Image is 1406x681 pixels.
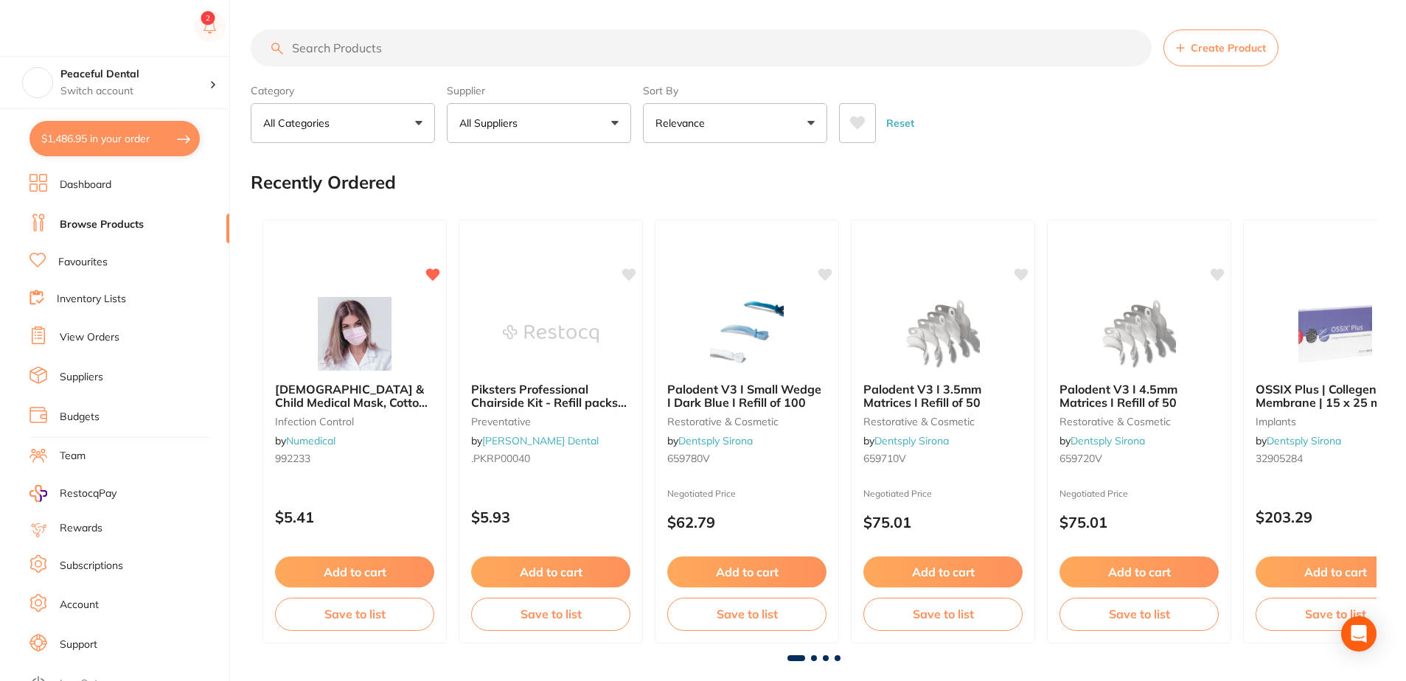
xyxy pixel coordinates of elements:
a: Dentsply Sirona [1071,434,1145,447]
small: 659710V [863,453,1023,464]
a: Account [60,598,99,612]
div: Open Intercom Messenger [1341,616,1377,652]
button: Add to cart [863,556,1023,587]
input: Search Products [251,29,1152,66]
small: restorative & cosmetic [667,416,826,427]
img: Palodent V3 I 4.5mm Matrices I Refill of 50 [1091,297,1187,371]
p: $5.93 [471,509,630,525]
b: Palodent V3 I 4.5mm Matrices I Refill of 50 [1059,383,1219,410]
b: Lady & Child Medical Mask, Cotton Inner Layer, 3-Ply [275,383,434,410]
span: by [471,434,599,447]
a: Dentsply Sirona [1267,434,1341,447]
img: Piksters Professional Chairside Kit - Refill packs Size 000-Navy [503,297,599,371]
b: Palodent V3 I Small Wedge I Dark Blue I Refill of 100 [667,383,826,410]
a: Team [60,449,86,464]
button: Add to cart [1059,556,1219,587]
button: $1,486.95 in your order [29,121,200,156]
span: Create Product [1191,42,1266,54]
p: $5.41 [275,509,434,525]
button: Save to list [1059,598,1219,630]
img: OSSIX Plus | Collegen Membrane | 15 x 25 mm [1287,297,1383,371]
a: Dentsply Sirona [678,434,753,447]
a: Browse Products [60,217,144,232]
span: by [1256,434,1341,447]
img: Peaceful Dental [23,68,52,97]
a: Subscriptions [60,559,123,573]
a: Favourites [58,255,108,270]
small: infection control [275,416,434,427]
h4: Peaceful Dental [60,67,209,82]
button: Relevance [643,103,827,143]
img: RestocqPay [29,485,47,502]
p: $75.01 [1059,514,1219,531]
button: Save to list [667,598,826,630]
a: RestocqPay [29,485,116,502]
span: by [863,434,949,447]
p: $75.01 [863,514,1023,531]
small: 659780V [667,453,826,464]
a: Numedical [286,434,335,447]
h2: Recently Ordered [251,172,396,193]
p: All Suppliers [459,116,523,130]
a: [PERSON_NAME] Dental [482,434,599,447]
button: Add to cart [471,556,630,587]
p: Relevance [655,116,711,130]
button: Create Product [1163,29,1278,66]
small: 659720V [1059,453,1219,464]
span: by [275,434,335,447]
a: Dentsply Sirona [874,434,949,447]
button: Add to cart [667,556,826,587]
a: Budgets [60,410,100,425]
small: Negotiated Price [667,489,826,499]
small: preventative [471,416,630,427]
label: Category [251,84,435,97]
a: Inventory Lists [57,292,126,307]
a: Restocq Logo [29,11,124,45]
a: View Orders [60,330,119,345]
img: Palodent V3 I 3.5mm Matrices I Refill of 50 [895,297,991,371]
small: .PKRP00040 [471,453,630,464]
span: RestocqPay [60,486,116,501]
b: Piksters Professional Chairside Kit - Refill packs Size 000-Navy [471,383,630,410]
p: $62.79 [667,514,826,531]
a: Support [60,638,97,652]
small: 992233 [275,453,434,464]
button: Add to cart [275,556,434,587]
a: Dashboard [60,178,111,192]
button: Save to list [471,598,630,630]
a: Rewards [60,521,102,536]
button: Save to list [863,598,1023,630]
button: All Categories [251,103,435,143]
span: by [667,434,753,447]
img: Lady & Child Medical Mask, Cotton Inner Layer, 3-Ply [307,297,403,371]
b: Palodent V3 I 3.5mm Matrices I Refill of 50 [863,383,1023,410]
button: Save to list [275,598,434,630]
label: Supplier [447,84,631,97]
small: Negotiated Price [1059,489,1219,499]
a: Suppliers [60,370,103,385]
img: Palodent V3 I Small Wedge I Dark Blue I Refill of 100 [699,297,795,371]
p: Switch account [60,84,209,99]
span: by [1059,434,1145,447]
label: Sort By [643,84,827,97]
small: Negotiated Price [863,489,1023,499]
button: Reset [882,103,919,143]
small: restorative & cosmetic [1059,416,1219,427]
img: Restocq Logo [29,19,124,37]
button: All Suppliers [447,103,631,143]
p: All Categories [263,116,335,130]
small: restorative & cosmetic [863,416,1023,427]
